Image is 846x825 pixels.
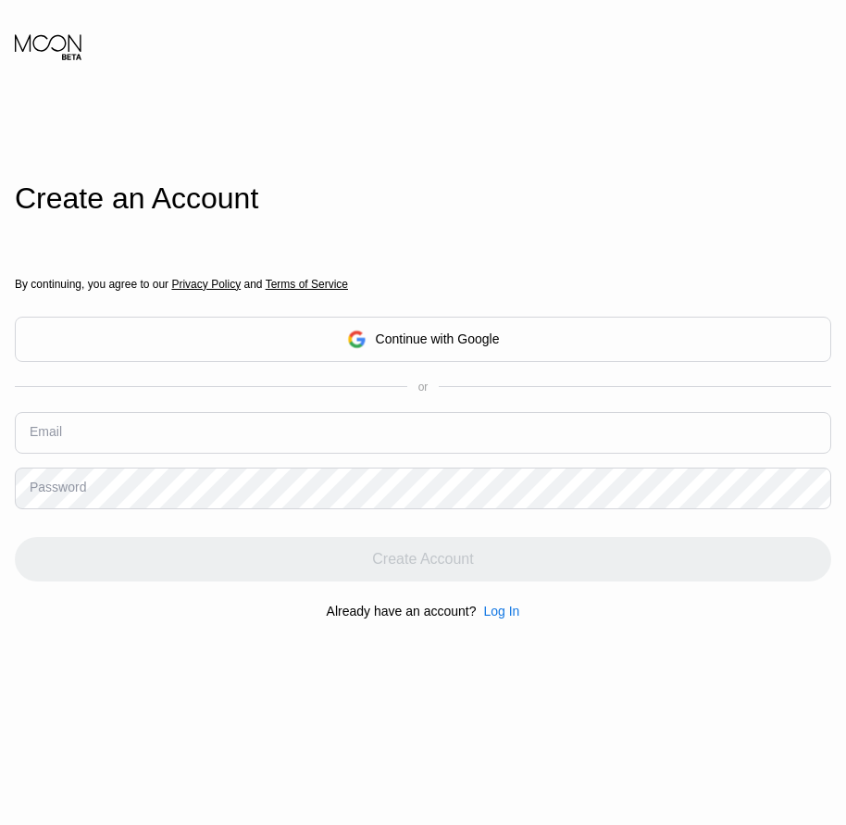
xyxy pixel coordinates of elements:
div: Email [30,424,62,439]
span: and [241,278,266,291]
span: Terms of Service [266,278,348,291]
div: Already have an account? [327,604,477,619]
div: By continuing, you agree to our [15,278,831,291]
div: Password [30,480,86,494]
div: Continue with Google [15,317,831,362]
div: or [418,381,429,394]
div: Create an Account [15,181,831,216]
span: Privacy Policy [171,278,241,291]
div: Log In [476,604,519,619]
div: Log In [483,604,519,619]
div: Continue with Google [376,331,500,346]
